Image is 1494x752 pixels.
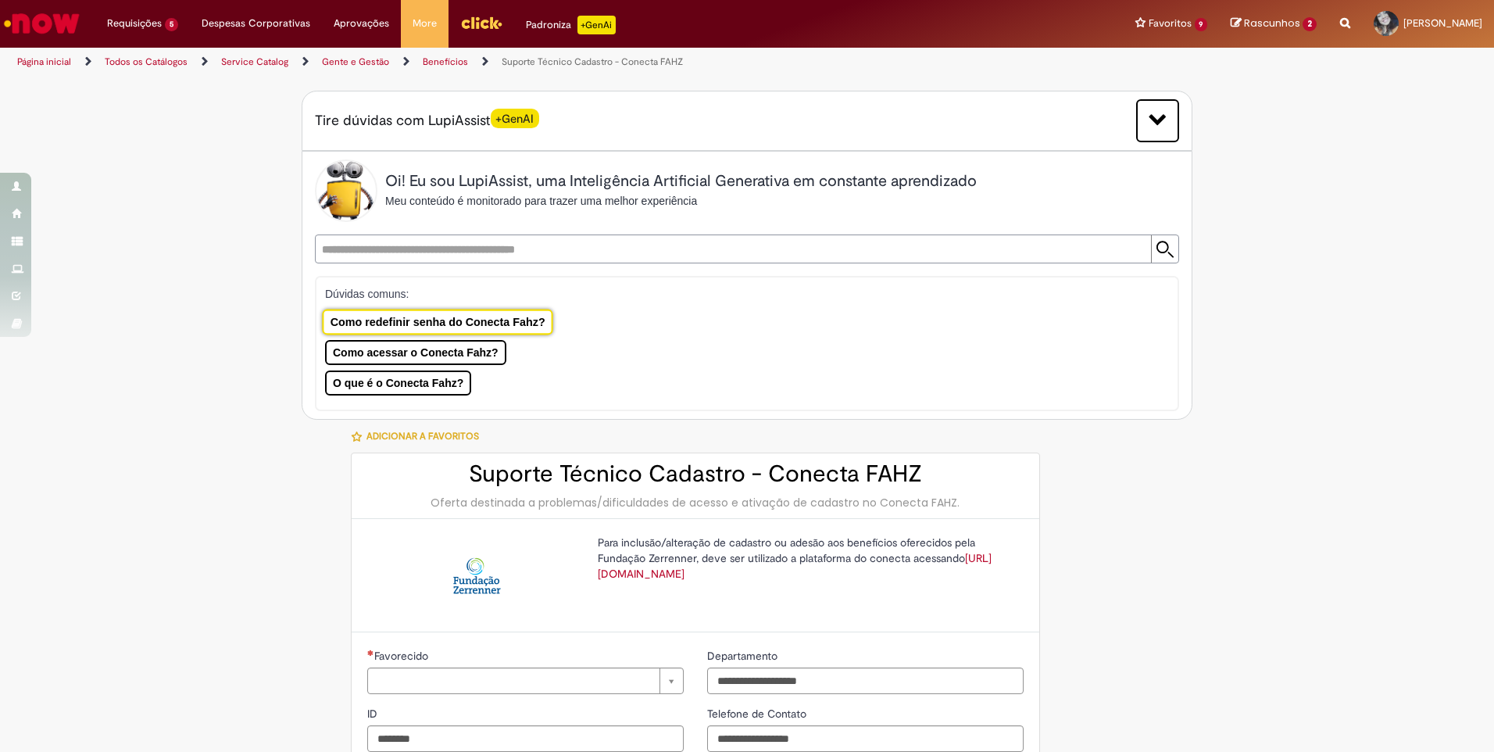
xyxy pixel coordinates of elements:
[322,310,553,335] button: Como redefinir senha do Conecta Fahz?
[423,56,468,68] a: Benefícios
[367,668,684,694] a: Limpar campo Favorecido
[17,56,71,68] a: Página inicial
[105,56,188,68] a: Todos os Catálogos
[598,535,1012,582] p: Para inclusão/alteração de cadastro ou adesão aos benefícios oferecidos pela Fundação Zerrenner, ...
[322,56,389,68] a: Gente e Gestão
[1303,17,1317,31] span: 2
[202,16,310,31] span: Despesas Corporativas
[1231,16,1317,31] a: Rascunhos
[460,11,502,34] img: click_logo_yellow_360x200.png
[1403,16,1482,30] span: [PERSON_NAME]
[351,420,488,453] button: Adicionar a Favoritos
[107,16,162,31] span: Requisições
[374,649,431,663] span: Necessários - Favorecido
[366,430,479,442] span: Adicionar a Favoritos
[1151,235,1178,263] input: Submit
[367,650,374,656] span: Necessários
[165,18,178,31] span: 5
[221,56,288,68] a: Service Catalog
[707,725,1024,752] input: Telefone de Contato
[2,8,82,39] img: ServiceNow
[334,16,389,31] span: Aprovações
[367,495,1024,510] div: Oferta destinada a problemas/dificuldades de acesso e ativação de cadastro no Conecta FAHZ.
[325,371,471,396] button: O que é o Conecta Fahz?
[367,725,684,752] input: ID
[707,668,1024,694] input: Departamento
[1195,18,1208,31] span: 9
[502,56,683,68] a: Suporte Técnico Cadastro - Conecta FAHZ
[1244,16,1300,30] span: Rascunhos
[526,16,616,34] div: Padroniza
[315,111,539,131] span: Tire dúvidas com LupiAssist
[491,109,539,128] span: +GenAI
[367,461,1024,487] h2: Suporte Técnico Cadastro - Conecta FAHZ
[1149,16,1192,31] span: Favoritos
[12,48,985,77] ul: Trilhas de página
[325,340,506,365] button: Como acessar o Conecta Fahz?
[413,16,437,31] span: More
[325,286,1148,302] p: Dúvidas comuns:
[707,707,810,721] span: Telefone de Contato
[598,551,992,581] a: [URL][DOMAIN_NAME]
[577,16,616,34] p: +GenAi
[707,649,781,663] span: Departamento
[315,159,377,222] img: Lupi
[452,550,502,600] img: Suporte Técnico Cadastro - Conecta FAHZ
[385,173,977,190] h2: Oi! Eu sou LupiAssist, uma Inteligência Artificial Generativa em constante aprendizado
[385,195,697,207] span: Meu conteúdo é monitorado para trazer uma melhor experiência
[367,707,381,721] span: ID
